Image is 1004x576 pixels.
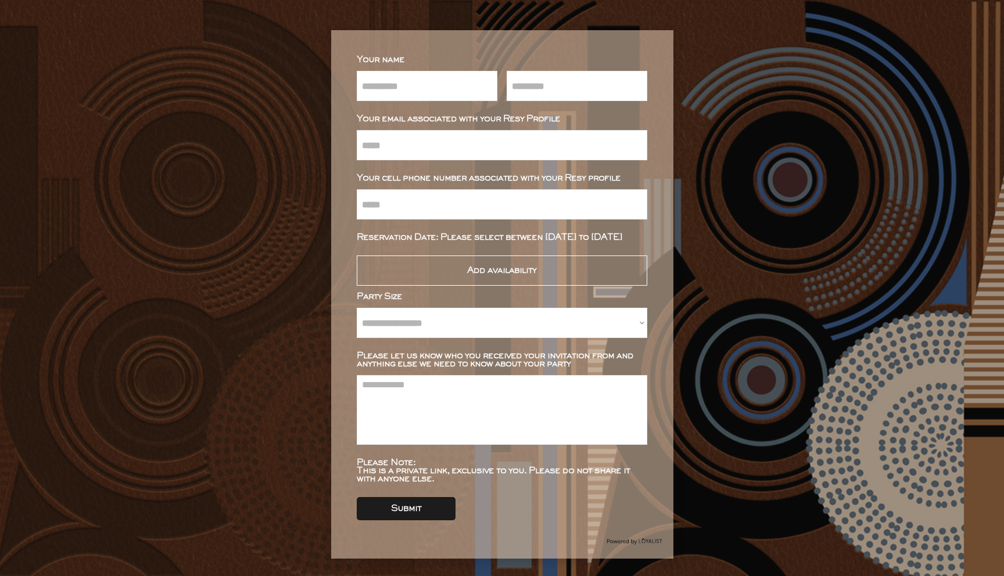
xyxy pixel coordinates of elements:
div: Reservation Date: Please select between [DATE] to [DATE] [357,233,647,242]
div: Your cell phone number associated with your Resy profile [357,174,647,182]
div: Add availability [467,267,536,275]
div: Please let us know who you received your invitation from and anything else we need to know about ... [357,352,647,368]
div: Your email associated with your Resy Profile [357,115,647,123]
div: Please Note: This is a private link, exclusive to you. Please do not share it with anyone else. [357,459,647,483]
div: Submit [391,505,421,513]
div: Your name [357,56,647,64]
div: Party Size [357,293,647,301]
img: Group%2048096278.svg [607,535,662,547]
